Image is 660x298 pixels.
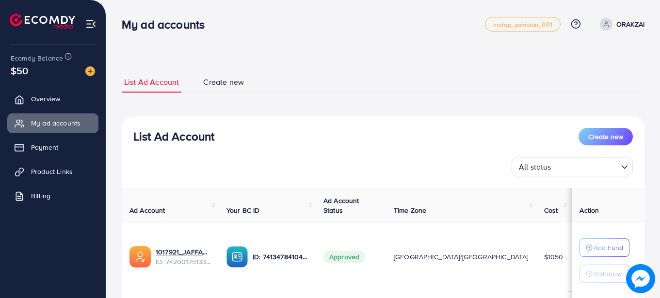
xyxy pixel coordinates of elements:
[7,89,98,109] a: Overview
[7,138,98,157] a: Payment
[580,238,629,257] button: Add Fund
[580,265,629,283] button: Withdraw
[226,205,260,215] span: Your BC ID
[85,18,97,30] img: menu
[512,157,633,176] div: Search for option
[31,94,60,104] span: Overview
[156,257,211,267] span: ID: 7420017513393700880
[554,158,617,174] input: Search for option
[588,132,623,141] span: Create new
[133,129,214,143] h3: List Ad Account
[493,21,552,28] span: metap_pakistan_001
[394,252,529,262] span: [GEOGRAPHIC_DATA]/[GEOGRAPHIC_DATA]
[129,246,151,267] img: ic-ads-acc.e4c84228.svg
[323,251,365,263] span: Approved
[11,53,63,63] span: Ecomdy Balance
[544,252,563,262] span: $1050
[517,160,553,174] span: All status
[7,113,98,133] a: My ad accounts
[31,118,80,128] span: My ad accounts
[122,17,212,31] h3: My ad accounts
[323,196,359,215] span: Ad Account Status
[394,205,426,215] span: Time Zone
[253,251,308,263] p: ID: 7413478410405822465
[580,205,599,215] span: Action
[579,128,633,145] button: Create new
[11,63,28,78] span: $50
[7,162,98,181] a: Product Links
[31,167,73,176] span: Product Links
[10,14,75,29] img: logo
[156,247,211,257] a: 1017921_JAFFAR NEW_1727607470502
[31,191,50,201] span: Billing
[596,18,644,31] a: ORAKZAI
[594,242,623,253] p: Add Fund
[226,246,248,267] img: ic-ba-acc.ded83a64.svg
[616,18,644,30] p: ORAKZAI
[7,186,98,205] a: Billing
[124,77,179,88] span: List Ad Account
[156,247,211,267] div: <span class='underline'>1017921_JAFFAR NEW_1727607470502</span></br>7420017513393700880
[626,264,655,293] img: image
[485,17,561,31] a: metap_pakistan_001
[129,205,165,215] span: Ad Account
[31,142,58,152] span: Payment
[85,66,95,76] img: image
[203,77,244,88] span: Create new
[594,268,622,280] p: Withdraw
[544,205,558,215] span: Cost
